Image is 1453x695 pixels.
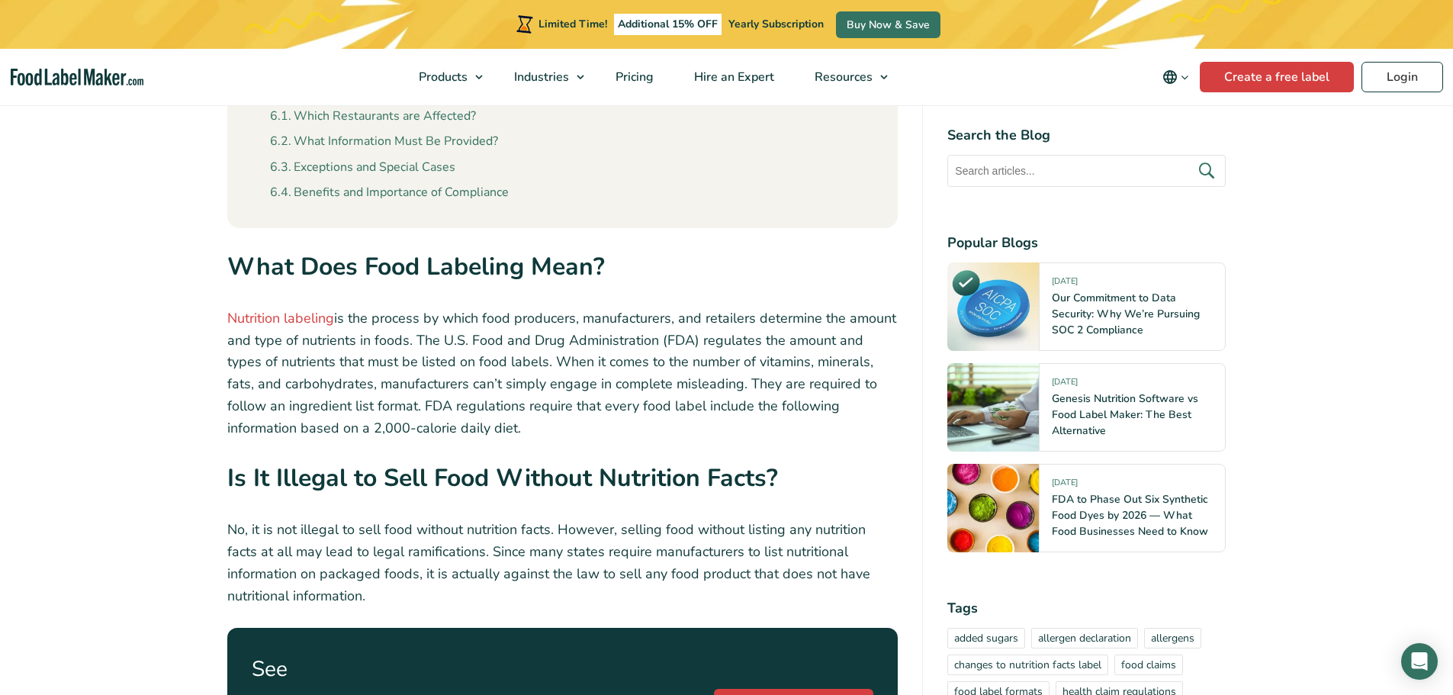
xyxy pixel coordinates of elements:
[1152,62,1200,92] button: Change language
[947,655,1108,675] a: changes to nutrition facts label
[227,462,778,494] strong: Is It Illegal to Sell Food Without Nutrition Facts?
[614,14,722,35] span: Additional 15% OFF
[270,132,498,152] a: What Information Must Be Provided?
[270,158,455,178] a: Exceptions and Special Cases
[494,49,592,105] a: Industries
[1052,492,1208,539] a: FDA to Phase Out Six Synthetic Food Dyes by 2026 — What Food Businesses Need to Know
[1052,275,1078,293] span: [DATE]
[227,519,898,607] p: No, it is not illegal to sell food without nutrition facts. However, selling food without listing...
[1031,628,1138,648] a: allergen declaration
[947,125,1226,146] h4: Search the Blog
[1052,291,1200,337] a: Our Commitment to Data Security: Why We’re Pursuing SOC 2 Compliance
[947,628,1025,648] a: added sugars
[1200,62,1354,92] a: Create a free label
[1052,376,1078,394] span: [DATE]
[1401,643,1438,680] div: Open Intercom Messenger
[947,233,1226,253] h4: Popular Blogs
[227,307,898,439] p: is the process by which food producers, manufacturers, and retailers determine the amount and typ...
[227,250,605,283] strong: What Does Food Labeling Mean?
[690,69,776,85] span: Hire an Expert
[1144,628,1201,648] a: allergens
[510,69,571,85] span: Industries
[1114,655,1183,675] a: food claims
[611,69,655,85] span: Pricing
[947,155,1226,187] input: Search articles...
[1361,62,1443,92] a: Login
[538,17,607,31] span: Limited Time!
[836,11,940,38] a: Buy Now & Save
[596,49,670,105] a: Pricing
[399,49,490,105] a: Products
[674,49,791,105] a: Hire an Expert
[270,107,476,127] a: Which Restaurants are Affected?
[795,49,895,105] a: Resources
[1052,477,1078,494] span: [DATE]
[728,17,824,31] span: Yearly Subscription
[11,69,143,86] a: Food Label Maker homepage
[414,69,469,85] span: Products
[810,69,874,85] span: Resources
[947,598,1226,619] h4: Tags
[270,183,509,203] a: Benefits and Importance of Compliance
[227,309,334,327] a: Nutrition labeling
[1052,391,1198,438] a: Genesis Nutrition Software vs Food Label Maker: The Best Alternative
